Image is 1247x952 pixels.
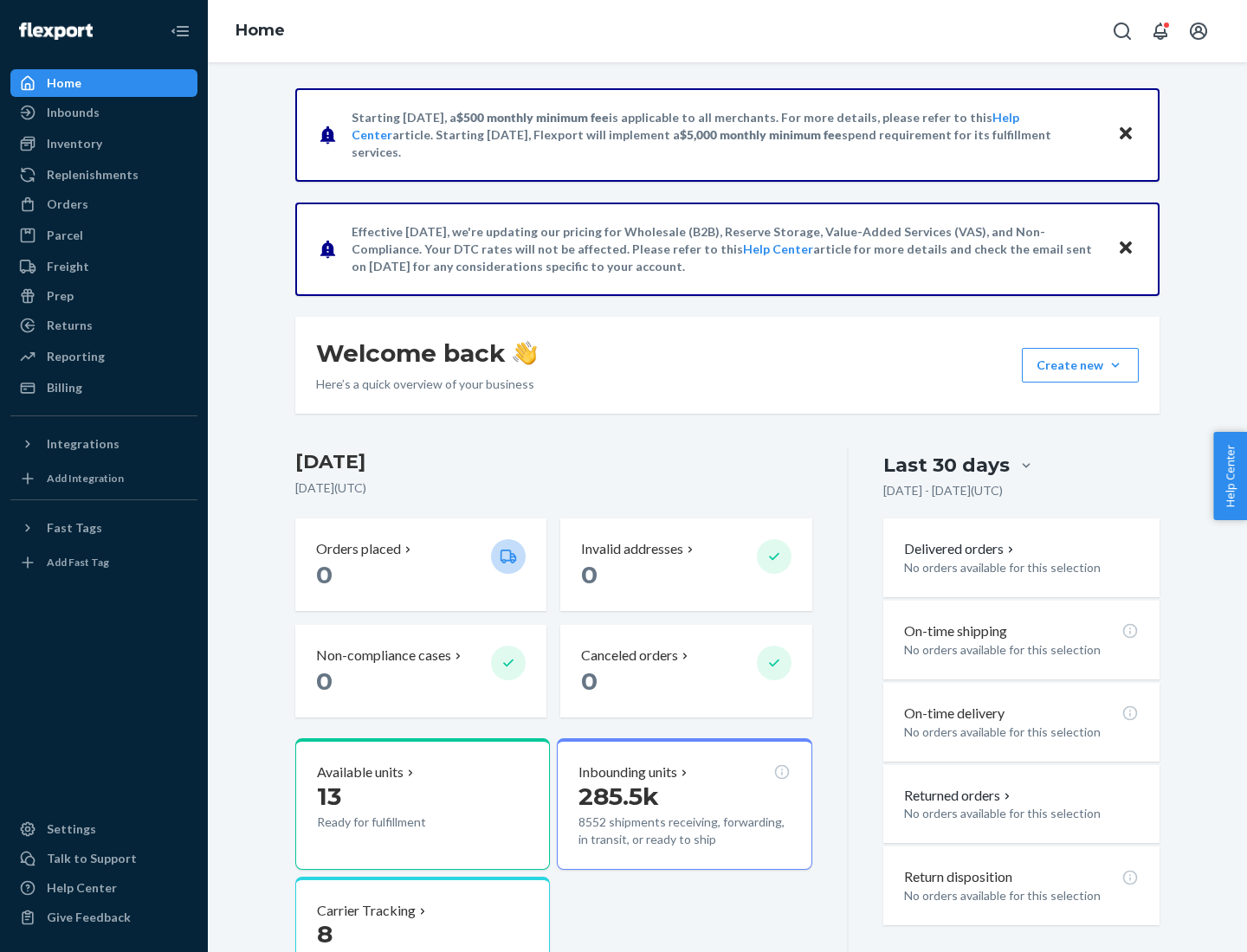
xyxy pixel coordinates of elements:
[904,724,1139,741] p: No orders available for this selection
[1181,14,1216,48] button: Open account menu
[317,782,341,811] span: 13
[10,514,197,542] button: Fast Tags
[10,312,197,339] a: Returns
[316,376,537,393] p: Here’s a quick overview of your business
[295,448,812,476] h3: [DATE]
[47,258,89,275] div: Freight
[47,317,93,334] div: Returns
[10,69,197,97] a: Home
[581,539,683,559] p: Invalid addresses
[743,241,813,256] a: Help Center
[317,762,404,782] p: Available units
[352,223,1101,275] p: Effective [DATE], we're updating our pricing for Wholesale (B2B), Reserve Storage, Value-Added Se...
[236,21,285,40] a: Home
[10,253,197,280] a: Freight
[317,901,416,921] p: Carrier Tracking
[10,130,197,158] a: Inventory
[10,549,197,576] a: Add Fast Tag
[47,166,139,183] div: Replenishments
[10,222,197,249] a: Parcel
[904,539,1018,559] button: Delivered orders
[47,227,83,244] div: Parcel
[47,555,109,569] div: Add Fast Tag
[47,196,88,213] div: Orders
[1213,432,1247,520] button: Help Center
[163,14,197,48] button: Close Navigation
[904,559,1139,576] p: No orders available for this selection
[10,374,197,402] a: Billing
[47,104,100,121] div: Inbounds
[10,99,197,126] a: Inbounds
[10,845,197,872] a: Talk to Support
[47,820,96,838] div: Settings
[1105,14,1140,48] button: Open Search Box
[47,435,120,453] div: Integrations
[19,23,93,40] img: Flexport logo
[295,625,546,717] button: Non-compliance cases 0
[883,482,1003,499] p: [DATE] - [DATE] ( UTC )
[295,479,812,497] p: [DATE] ( UTC )
[10,161,197,189] a: Replenishments
[904,704,1005,724] p: On-time delivery
[456,110,609,125] span: $500 monthly minimum fee
[10,874,197,902] a: Help Center
[1115,236,1137,261] button: Close
[316,560,333,589] span: 0
[47,135,102,152] div: Inventory
[352,109,1101,161] p: Starting [DATE], a is applicable to all merchants. For more details, please refer to this article...
[47,879,117,897] div: Help Center
[513,341,537,365] img: hand-wave emoji
[904,641,1139,659] p: No orders available for this selection
[10,815,197,843] a: Settings
[904,867,1012,887] p: Return disposition
[295,518,546,611] button: Orders placed 0
[578,782,659,811] span: 285.5k
[1022,348,1139,383] button: Create new
[222,6,299,56] ol: breadcrumbs
[316,338,537,369] h1: Welcome back
[47,287,74,305] div: Prep
[47,379,82,396] div: Billing
[581,666,598,696] span: 0
[10,465,197,492] a: Add Integration
[10,282,197,310] a: Prep
[10,430,197,458] button: Integrations
[581,646,678,666] p: Canceled orders
[904,887,1139,904] p: No orders available for this selection
[295,738,550,870] button: Available units13Ready for fulfillment
[904,805,1139,822] p: No orders available for this selection
[578,814,790,848] p: 8552 shipments receiving, forwarding, in transit, or ready to ship
[47,909,131,926] div: Give Feedback
[560,518,811,611] button: Invalid addresses 0
[317,814,477,831] p: Ready for fulfillment
[317,919,333,949] span: 8
[47,850,137,867] div: Talk to Support
[904,621,1007,641] p: On-time shipping
[10,343,197,370] a: Reporting
[47,74,81,92] div: Home
[316,666,333,696] span: 0
[316,646,451,666] p: Non-compliance cases
[680,127,842,142] span: $5,000 monthly minimum fee
[316,539,401,559] p: Orders placed
[557,738,811,870] button: Inbounding units285.5k8552 shipments receiving, forwarding, in transit, or ready to ship
[578,762,677,782] p: Inbounding units
[1115,122,1137,147] button: Close
[904,786,1014,806] button: Returned orders
[10,904,197,931] button: Give Feedback
[581,560,598,589] span: 0
[1143,14,1178,48] button: Open notifications
[560,625,811,717] button: Canceled orders 0
[47,348,105,365] div: Reporting
[883,452,1010,479] div: Last 30 days
[47,519,102,537] div: Fast Tags
[47,471,124,486] div: Add Integration
[10,190,197,218] a: Orders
